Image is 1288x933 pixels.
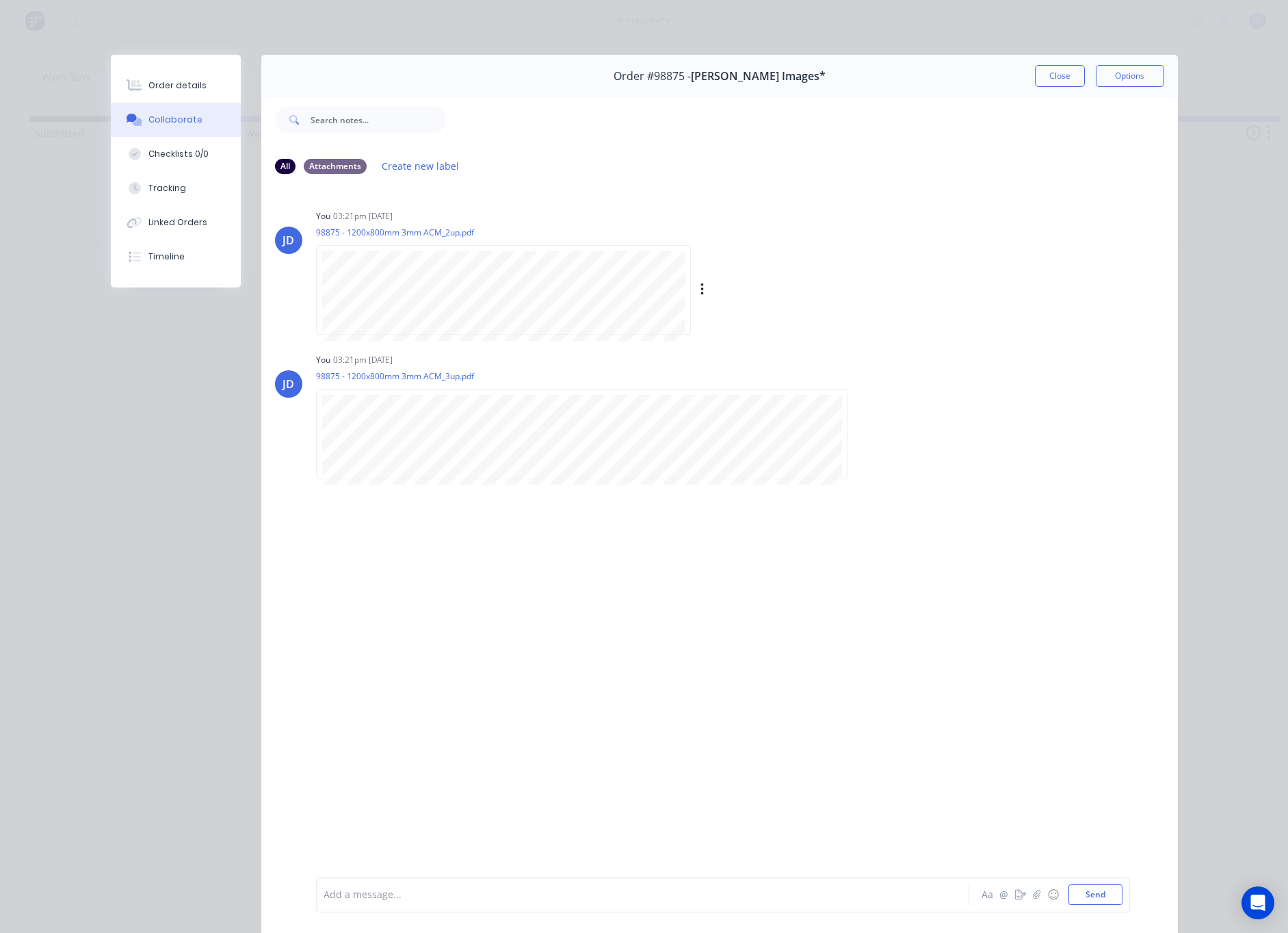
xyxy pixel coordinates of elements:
[275,159,295,174] div: All
[316,227,843,238] p: 98875 - 1200x800mm 3mm ACM_2up.pdf
[111,171,241,205] button: Tracking
[316,210,330,222] div: You
[996,886,1012,903] button: @
[111,103,241,137] button: Collaborate
[691,70,826,83] span: [PERSON_NAME] Images*
[1045,886,1062,903] button: ☺
[333,354,393,366] div: 03:21pm [DATE]
[148,182,186,194] div: Tracking
[148,251,185,263] div: Timeline
[316,370,862,382] p: 98875 - 1200x800mm 3mm ACM_3up.pdf
[148,148,209,160] div: Checklists 0/0
[304,159,367,174] div: Attachments
[980,886,996,903] button: Aa
[614,70,691,83] span: Order #98875 -
[375,157,466,175] button: Create new label
[333,210,393,222] div: 03:21pm [DATE]
[282,376,294,392] div: JD
[111,68,241,103] button: Order details
[1068,884,1122,905] button: Send
[148,216,207,229] div: Linked Orders
[316,354,330,366] div: You
[1035,65,1085,87] button: Close
[148,114,202,126] div: Collaborate
[111,137,241,171] button: Checklists 0/0
[282,232,294,248] div: JD
[311,106,446,133] input: Search notes...
[111,205,241,240] button: Linked Orders
[148,79,207,92] div: Order details
[1241,886,1274,919] div: Open Intercom Messenger
[1096,65,1164,87] button: Options
[111,240,241,274] button: Timeline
